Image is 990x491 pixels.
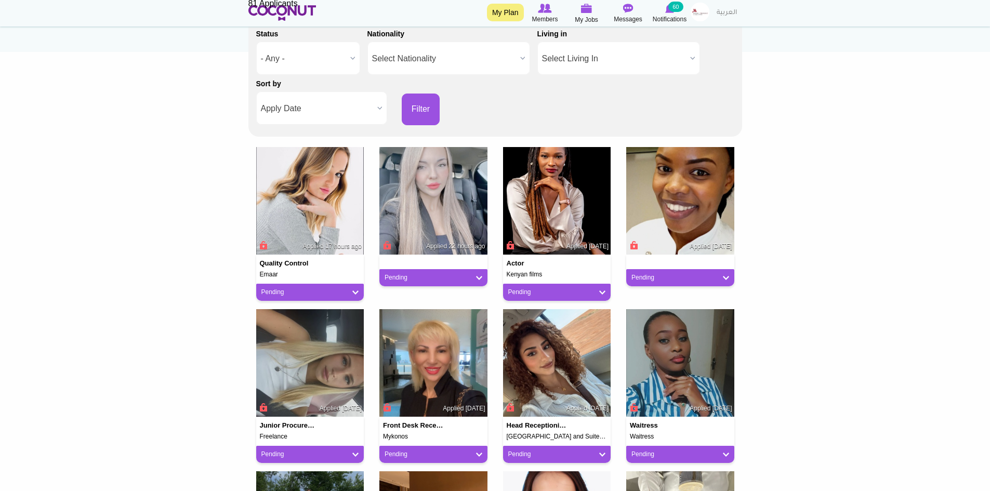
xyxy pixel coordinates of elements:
a: My Plan [487,4,524,21]
span: Connect to Unlock the Profile [628,240,638,250]
a: Pending [508,288,606,297]
h5: Waitress [630,433,731,440]
img: Camilla Coliva's picture [256,309,364,417]
img: Mathy Lau Mavinga's picture [626,309,734,417]
label: Living in [537,29,567,39]
span: Connect to Unlock the Profile [258,240,268,250]
span: Connect to Unlock the Profile [258,402,268,413]
img: Valeriia Bryzgalova's picture [256,147,364,255]
h4: Head Receptionist and Concierge [507,422,567,429]
label: Status [256,29,279,39]
span: Connect to Unlock the Profile [381,402,391,413]
h5: [GEOGRAPHIC_DATA] and Suites Mykonos [507,433,608,440]
span: My Jobs [575,15,598,25]
h4: Junior procurement and business marketing [260,422,320,429]
img: Kudzai M's picture [626,147,734,255]
button: Filter [402,94,440,125]
h5: Freelance [260,433,361,440]
a: Notifications Notifications 60 [649,3,691,24]
img: mercy evelia's picture [503,147,611,255]
span: Members [532,14,558,24]
label: Nationality [367,29,405,39]
span: Notifications [653,14,687,24]
span: Messages [614,14,642,24]
h4: Waitress [630,422,690,429]
span: Connect to Unlock the Profile [628,402,638,413]
a: Browse Members Members [524,3,566,24]
a: Pending [261,288,359,297]
span: Select Living In [542,42,686,75]
h5: Emaar [260,271,361,278]
h4: Front desk receptionist [383,422,443,429]
span: Connect to Unlock the Profile [505,240,514,250]
img: Buse Ozendi's picture [379,147,487,255]
a: My Jobs My Jobs [566,3,608,25]
a: Pending [631,450,729,459]
a: Pending [385,450,482,459]
span: - Any - [261,42,346,75]
img: ELEN ANANIAN SiMEONIDOU's picture [503,309,611,417]
h5: Kenyan films [507,271,608,278]
a: Messages Messages [608,3,649,24]
span: Select Nationality [372,42,516,75]
img: Home [248,5,316,21]
a: Pending [261,450,359,459]
span: Connect to Unlock the Profile [505,402,514,413]
a: العربية [711,3,742,23]
h5: Mykonos [383,433,484,440]
a: Pending [508,450,606,459]
h4: actor [507,260,567,267]
img: Nelli Simeonidou's picture [379,309,487,417]
a: Pending [631,273,729,282]
span: Apply Date [261,92,373,125]
span: Connect to Unlock the Profile [381,240,391,250]
a: Pending [385,273,482,282]
h4: Quality control [260,260,320,267]
label: Sort by [256,78,281,89]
